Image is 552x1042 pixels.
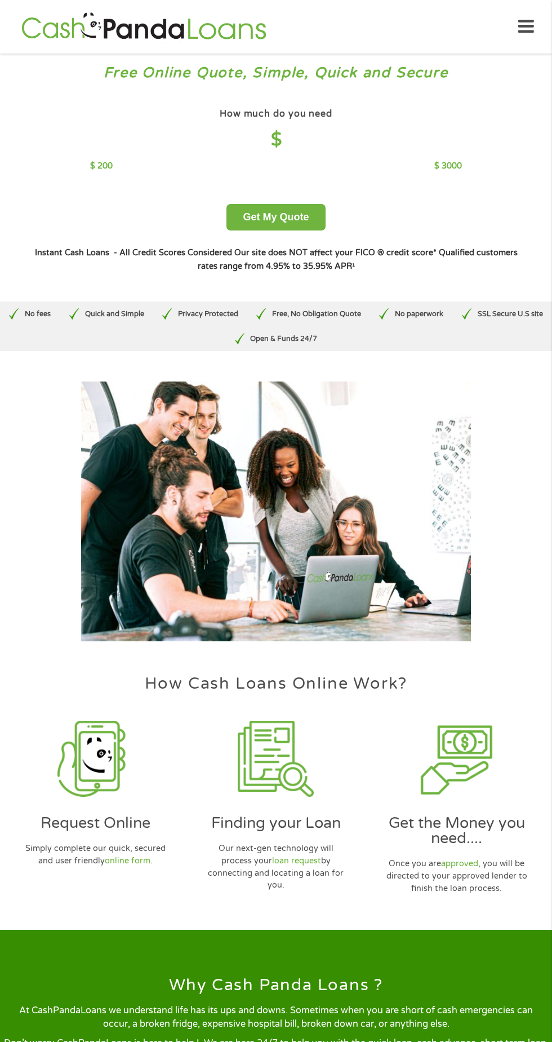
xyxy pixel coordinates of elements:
[220,108,332,120] h4: How much do you need
[205,843,347,891] p: Our next-gen technology will process your by connecting and locating a loan for you.
[238,721,314,797] img: Apply for an Installment loan
[90,160,113,172] p: $ 200
[5,676,547,692] h2: How Cash Loans Online Work?
[478,309,543,320] p: SSL Secure U.S site
[10,64,542,82] h3: Free Online Quote, Simple, Quick and Secure
[386,858,528,894] p: Once you are , you will be directed to your approved lender to finish the loan process.
[81,382,470,641] img: Quick loans online payday loans
[5,977,547,994] h2: Why Cash Panda Loans ?
[10,815,181,831] h3: Request Online
[35,248,232,258] strong: Instant Cash Loans - All Credit Scores Considered
[272,309,361,320] p: Free, No Obligation Quote
[85,309,144,320] p: Quick and Simple
[57,721,133,797] img: smartphone Panda payday loan
[419,721,495,797] img: applying for advance loan
[90,128,461,152] h4: $
[371,815,542,846] h3: Get the Money you need....
[441,859,478,868] a: approved
[234,248,437,258] strong: Our site does NOT affect your FICO ® credit score*
[105,856,150,866] a: online form
[434,160,462,172] p: $ 3000
[250,334,317,344] p: Open & Funds 24/7
[395,309,443,320] p: No paperwork
[25,309,51,320] p: No fees
[272,856,321,866] a: loan request
[5,1004,547,1031] p: At CashPandaLoans we understand life has its ups and downs. Sometimes when you are short of cash ...
[178,309,238,320] p: Privacy Protected
[191,815,362,831] h3: Finding your Loan
[226,204,325,230] button: Get My Quote
[24,843,166,867] p: Simply complete our quick, secured and user friendly .
[18,11,269,43] img: GetLoanNow Logo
